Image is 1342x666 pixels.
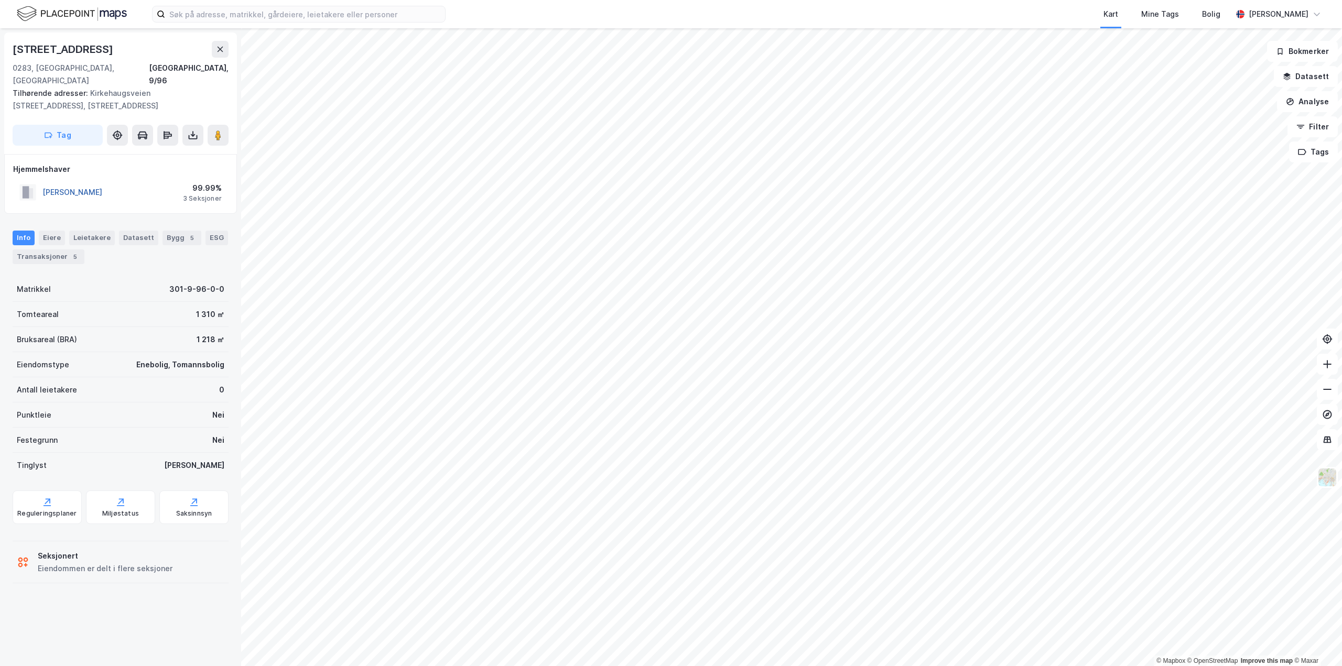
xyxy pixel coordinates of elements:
[102,509,139,518] div: Miljøstatus
[1202,8,1220,20] div: Bolig
[183,182,222,194] div: 99.99%
[13,89,90,97] span: Tilhørende adresser:
[1274,66,1338,87] button: Datasett
[212,434,224,446] div: Nei
[136,358,224,371] div: Enebolig, Tomannsbolig
[13,87,220,112] div: Kirkehaugsveien [STREET_ADDRESS], [STREET_ADDRESS]
[13,41,115,58] div: [STREET_ADDRESS]
[1249,8,1308,20] div: [PERSON_NAME]
[17,409,51,421] div: Punktleie
[1290,616,1342,666] iframe: Chat Widget
[164,459,224,472] div: [PERSON_NAME]
[1287,116,1338,137] button: Filter
[187,233,197,243] div: 5
[39,231,65,245] div: Eiere
[1277,91,1338,112] button: Analyse
[17,333,77,346] div: Bruksareal (BRA)
[1317,467,1337,487] img: Z
[38,550,172,562] div: Seksjonert
[176,509,212,518] div: Saksinnsyn
[1103,8,1118,20] div: Kart
[1267,41,1338,62] button: Bokmerker
[1290,616,1342,666] div: Kontrollprogram for chat
[13,62,149,87] div: 0283, [GEOGRAPHIC_DATA], [GEOGRAPHIC_DATA]
[197,333,224,346] div: 1 218 ㎡
[17,509,77,518] div: Reguleringsplaner
[17,434,58,446] div: Festegrunn
[1289,141,1338,162] button: Tags
[1156,657,1185,664] a: Mapbox
[70,252,80,262] div: 5
[13,163,228,176] div: Hjemmelshaver
[17,5,127,23] img: logo.f888ab2527a4732fd821a326f86c7f29.svg
[1187,657,1238,664] a: OpenStreetMap
[13,231,35,245] div: Info
[17,308,59,321] div: Tomteareal
[1241,657,1293,664] a: Improve this map
[1141,8,1179,20] div: Mine Tags
[13,249,84,264] div: Transaksjoner
[13,125,103,146] button: Tag
[119,231,158,245] div: Datasett
[165,6,445,22] input: Søk på adresse, matrikkel, gårdeiere, leietakere eller personer
[149,62,229,87] div: [GEOGRAPHIC_DATA], 9/96
[169,283,224,296] div: 301-9-96-0-0
[38,562,172,575] div: Eiendommen er delt i flere seksjoner
[219,384,224,396] div: 0
[212,409,224,421] div: Nei
[17,459,47,472] div: Tinglyst
[183,194,222,203] div: 3 Seksjoner
[17,283,51,296] div: Matrikkel
[17,384,77,396] div: Antall leietakere
[163,231,201,245] div: Bygg
[69,231,115,245] div: Leietakere
[205,231,228,245] div: ESG
[196,308,224,321] div: 1 310 ㎡
[17,358,69,371] div: Eiendomstype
